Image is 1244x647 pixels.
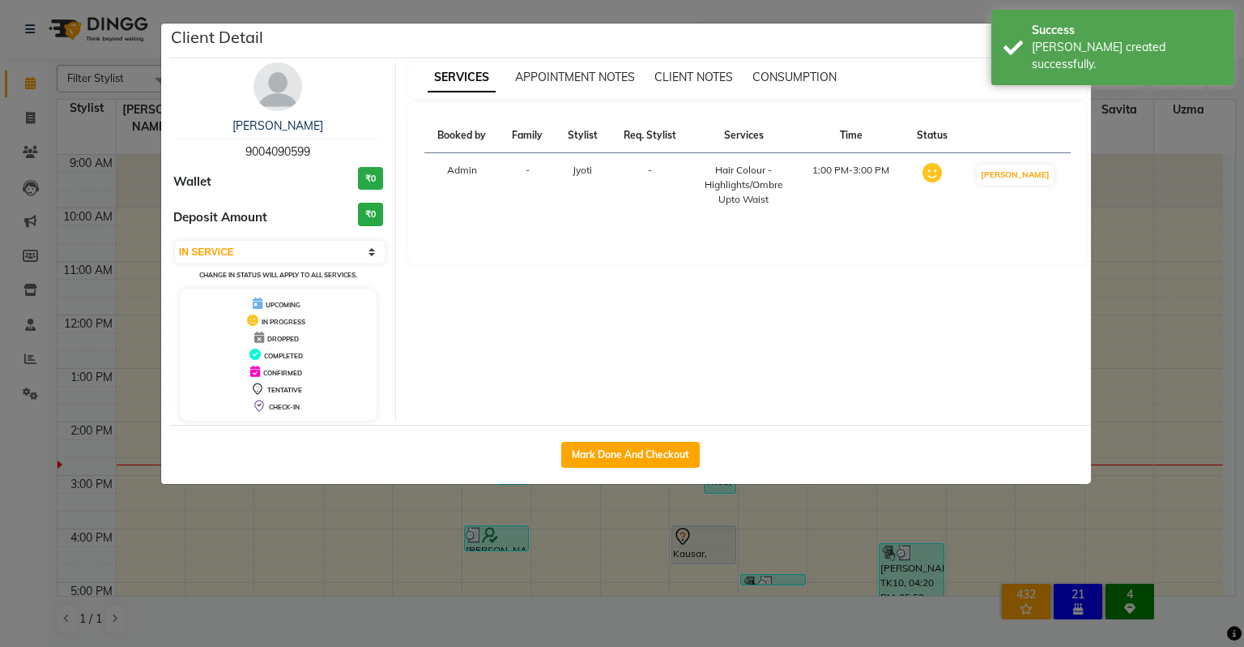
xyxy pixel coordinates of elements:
[245,144,310,159] span: 9004090599
[500,118,556,153] th: Family
[424,118,500,153] th: Booked by
[798,153,905,217] td: 1:00 PM-3:00 PM
[424,153,500,217] td: Admin
[654,70,733,84] span: CLIENT NOTES
[173,208,267,227] span: Deposit Amount
[267,386,302,394] span: TENTATIVE
[515,70,635,84] span: APPOINTMENT NOTES
[358,167,383,191] h3: ₹0
[358,203,383,226] h3: ₹0
[173,173,211,191] span: Wallet
[232,118,323,133] a: [PERSON_NAME]
[700,163,788,207] div: Hair Colour - Highlights/Ombre Upto Waist
[263,369,302,377] span: CONFIRMED
[610,153,690,217] td: -
[171,25,263,49] h5: Client Detail
[555,118,610,153] th: Stylist
[690,118,798,153] th: Services
[752,70,837,84] span: CONSUMPTION
[428,63,496,92] span: SERVICES
[798,118,905,153] th: Time
[199,271,357,279] small: Change in status will apply to all services.
[1032,39,1222,73] div: Bill created successfully.
[264,352,303,360] span: COMPLETED
[610,118,690,153] th: Req. Stylist
[253,62,302,111] img: avatar
[561,442,700,468] button: Mark Done And Checkout
[905,118,961,153] th: Status
[269,403,300,411] span: CHECK-IN
[266,301,300,309] span: UPCOMING
[1032,22,1222,39] div: Success
[500,153,556,217] td: -
[267,335,299,343] span: DROPPED
[573,164,592,176] span: Jyoti
[262,318,305,326] span: IN PROGRESS
[977,165,1054,185] button: [PERSON_NAME]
